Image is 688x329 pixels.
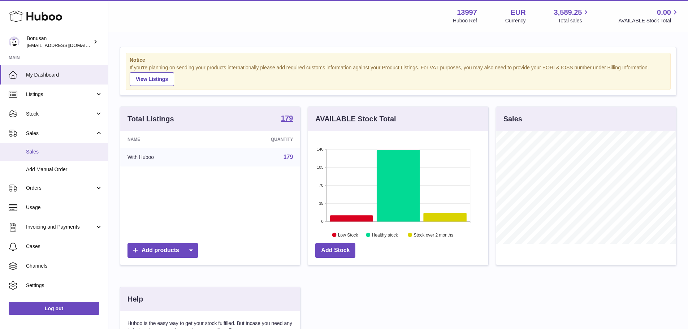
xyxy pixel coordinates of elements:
span: Orders [26,185,95,191]
span: My Dashboard [26,72,103,78]
div: If you're planning on sending your products internationally please add required customs informati... [130,64,667,86]
span: Invoicing and Payments [26,224,95,230]
th: Name [120,131,215,148]
span: Sales [26,148,103,155]
span: [EMAIL_ADDRESS][DOMAIN_NAME] [27,42,106,48]
a: 0.00 AVAILABLE Stock Total [618,8,679,24]
h3: AVAILABLE Stock Total [315,114,396,124]
span: AVAILABLE Stock Total [618,17,679,24]
strong: Notice [130,57,667,64]
text: Low Stock [338,232,358,237]
div: Huboo Ref [453,17,477,24]
a: 3,589.25 Total sales [554,8,590,24]
img: internalAdmin-13997@internal.huboo.com [9,36,20,47]
strong: 13997 [457,8,477,17]
strong: 179 [281,114,293,122]
h3: Help [127,294,143,304]
a: Log out [9,302,99,315]
th: Quantity [215,131,300,148]
span: Add Manual Order [26,166,103,173]
h3: Total Listings [127,114,174,124]
text: 140 [317,147,323,151]
span: Settings [26,282,103,289]
text: Healthy stock [372,232,398,237]
text: Stock over 2 months [414,232,453,237]
a: Add products [127,243,198,258]
a: 179 [284,154,293,160]
span: 3,589.25 [554,8,582,17]
text: 35 [319,201,324,205]
a: 179 [281,114,293,123]
td: With Huboo [120,148,215,166]
span: Sales [26,130,95,137]
a: View Listings [130,72,174,86]
span: Channels [26,263,103,269]
span: Total sales [558,17,590,24]
span: Usage [26,204,103,211]
span: Stock [26,111,95,117]
text: 0 [321,219,324,224]
div: Bonusan [27,35,92,49]
a: Add Stock [315,243,355,258]
text: 70 [319,183,324,187]
div: Currency [505,17,526,24]
span: Cases [26,243,103,250]
strong: EUR [510,8,525,17]
text: 105 [317,165,323,169]
h3: Sales [503,114,522,124]
span: Listings [26,91,95,98]
span: 0.00 [657,8,671,17]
